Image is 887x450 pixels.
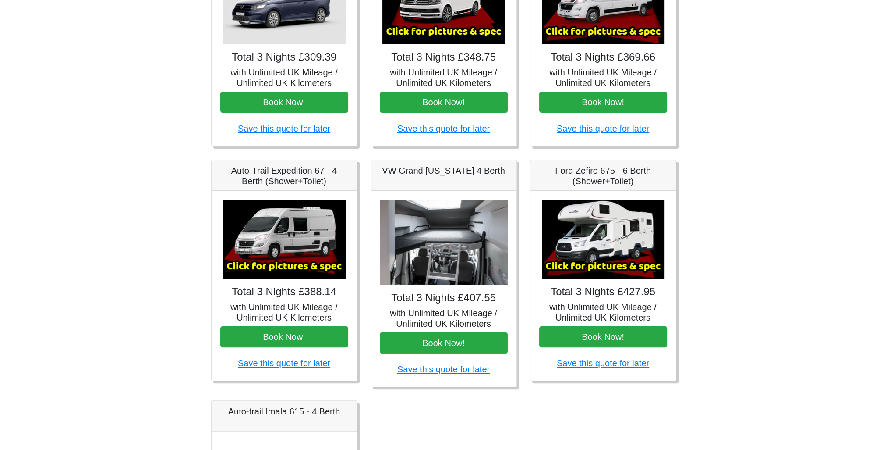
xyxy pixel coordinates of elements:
[539,51,667,64] h4: Total 3 Nights £369.66
[380,67,508,88] h5: with Unlimited UK Mileage / Unlimited UK Kilometers
[220,67,348,88] h5: with Unlimited UK Mileage / Unlimited UK Kilometers
[539,92,667,113] button: Book Now!
[557,124,649,133] a: Save this quote for later
[542,200,664,279] img: Ford Zefiro 675 - 6 Berth (Shower+Toilet)
[539,165,667,186] h5: Ford Zefiro 675 - 6 Berth (Shower+Toilet)
[397,124,490,133] a: Save this quote for later
[380,200,508,285] img: VW Grand California 4 Berth
[397,364,490,374] a: Save this quote for later
[238,358,330,368] a: Save this quote for later
[220,286,348,298] h4: Total 3 Nights £388.14
[380,308,508,329] h5: with Unlimited UK Mileage / Unlimited UK Kilometers
[220,165,348,186] h5: Auto-Trail Expedition 67 - 4 Berth (Shower+Toilet)
[220,92,348,113] button: Book Now!
[223,200,346,279] img: Auto-Trail Expedition 67 - 4 Berth (Shower+Toilet)
[557,358,649,368] a: Save this quote for later
[539,67,667,88] h5: with Unlimited UK Mileage / Unlimited UK Kilometers
[238,124,330,133] a: Save this quote for later
[539,326,667,347] button: Book Now!
[380,332,508,354] button: Book Now!
[380,51,508,64] h4: Total 3 Nights £348.75
[220,406,348,417] h5: Auto-trail Imala 615 - 4 Berth
[220,326,348,347] button: Book Now!
[539,286,667,298] h4: Total 3 Nights £427.95
[380,92,508,113] button: Book Now!
[220,302,348,323] h5: with Unlimited UK Mileage / Unlimited UK Kilometers
[380,292,508,304] h4: Total 3 Nights £407.55
[380,165,508,176] h5: VW Grand [US_STATE] 4 Berth
[220,51,348,64] h4: Total 3 Nights £309.39
[539,302,667,323] h5: with Unlimited UK Mileage / Unlimited UK Kilometers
